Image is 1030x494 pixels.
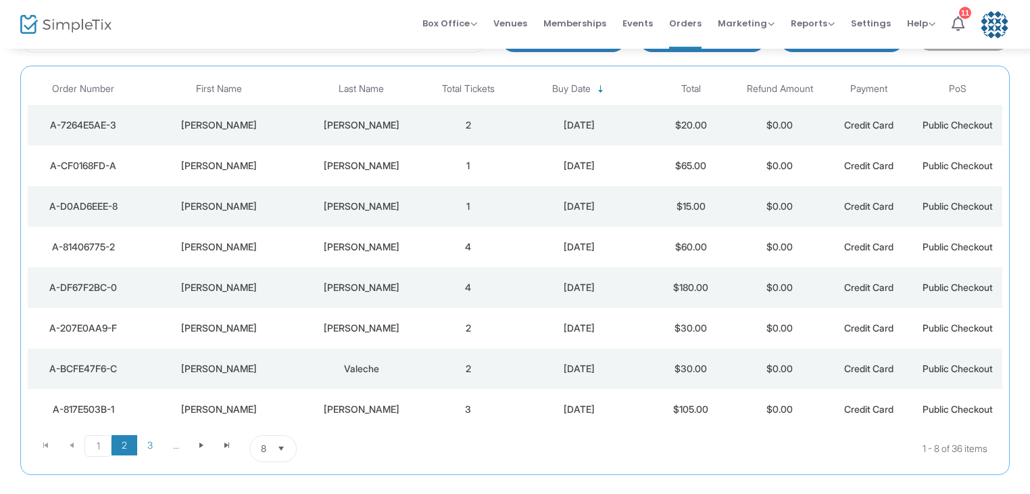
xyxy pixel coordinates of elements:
span: Help [907,17,935,30]
div: campbell [143,403,296,416]
span: PoS [949,83,966,95]
td: $0.00 [735,105,825,145]
td: $30.00 [646,349,735,389]
span: Go to the next page [196,440,207,451]
div: McFaddin [303,200,420,213]
div: Darcy [143,240,296,254]
span: Credit Card [844,322,893,334]
span: Go to the last page [214,435,240,455]
span: 8 [261,442,266,455]
span: Payment [850,83,887,95]
td: $65.00 [646,145,735,186]
td: $105.00 [646,389,735,430]
kendo-pager-info: 1 - 8 of 36 items [431,435,987,462]
div: Valeche [303,362,420,376]
td: $0.00 [735,186,825,227]
span: Public Checkout [923,241,993,252]
td: 4 [424,227,513,267]
td: $15.00 [646,186,735,227]
div: 8/18/2025 [516,281,643,294]
td: 2 [424,349,513,389]
div: A-D0AD6EEE-8 [31,200,136,213]
span: Memberships [543,6,606,41]
span: Page 1 [84,435,112,457]
div: Degen [303,281,420,294]
div: tucker [303,403,420,416]
div: A-DF67F2BC-0 [31,281,136,294]
span: Credit Card [844,119,893,131]
span: Venues [493,6,527,41]
td: $30.00 [646,308,735,349]
div: Stephanie [143,362,296,376]
div: 8/18/2025 [516,403,643,416]
span: Public Checkout [923,363,993,374]
div: 8/19/2025 [516,159,643,173]
div: Ellen [143,118,296,132]
td: 3 [424,389,513,430]
div: A-817E503B-1 [31,403,136,416]
div: 8/18/2025 [516,240,643,254]
span: Credit Card [844,200,893,212]
div: A-207E0AA9-F [31,321,136,335]
span: Public Checkout [923,200,993,212]
span: Go to the last page [222,440,232,451]
td: $0.00 [735,308,825,349]
div: A-81406775-2 [31,240,136,254]
span: Page 4 [163,435,189,455]
span: Events [622,6,653,41]
td: 1 [424,186,513,227]
div: Ellen [143,159,296,173]
span: Public Checkout [923,119,993,131]
span: Reports [791,17,835,30]
div: 8/18/2025 [516,321,643,335]
td: $20.00 [646,105,735,145]
span: Buy Date [552,83,591,95]
span: Go to the next page [189,435,214,455]
span: First Name [196,83,242,95]
span: Public Checkout [923,282,993,293]
span: Credit Card [844,403,893,415]
td: 1 [424,145,513,186]
div: A-BCFE47F6-C [31,362,136,376]
div: 8/19/2025 [516,200,643,213]
span: Credit Card [844,160,893,171]
span: Order Number [52,83,114,95]
span: Box Office [422,17,477,30]
td: $0.00 [735,227,825,267]
div: Data table [28,73,1002,430]
span: Marketing [718,17,775,30]
div: A-CF0168FD-A [31,159,136,173]
span: Credit Card [844,282,893,293]
div: Melisa [143,281,296,294]
button: Select [272,436,291,462]
div: 11 [959,7,971,19]
td: 2 [424,105,513,145]
td: $0.00 [735,145,825,186]
th: Refund Amount [735,73,825,105]
span: Orders [669,6,702,41]
span: Public Checkout [923,322,993,334]
div: A-7264E5AE-3 [31,118,136,132]
span: Credit Card [844,363,893,374]
span: Page 2 [112,435,137,455]
span: Sortable [595,84,606,95]
td: $180.00 [646,267,735,308]
div: Greenberger [303,159,420,173]
div: Jaan [143,321,296,335]
td: 2 [424,308,513,349]
span: Last Name [339,83,384,95]
th: Total Tickets [424,73,513,105]
td: $0.00 [735,349,825,389]
div: Ferree [303,321,420,335]
td: $60.00 [646,227,735,267]
div: 8/19/2025 [516,118,643,132]
div: Meg [143,200,296,213]
td: 4 [424,267,513,308]
span: Credit Card [844,241,893,252]
th: Total [646,73,735,105]
td: $0.00 [735,389,825,430]
div: Orr [303,240,420,254]
td: $0.00 [735,267,825,308]
div: Greenberger [303,118,420,132]
span: Page 3 [137,435,163,455]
